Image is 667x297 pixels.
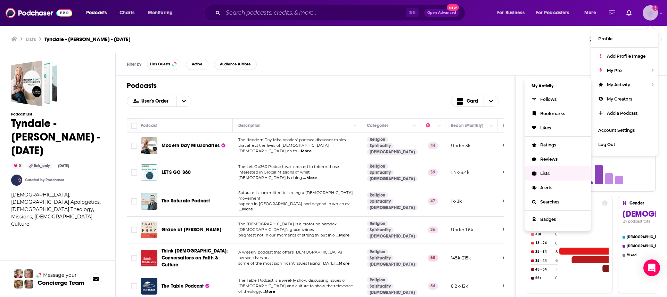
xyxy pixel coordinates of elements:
h3: Filter by [127,62,141,67]
button: open menu [492,7,533,18]
p: Under 2.2k [503,283,526,289]
p: 68 [428,255,438,262]
button: open menu [532,7,579,18]
h4: 45 - 54 [535,267,555,272]
a: Spirituality [367,170,394,175]
span: Log Out [598,142,615,147]
span: Has Guests [150,62,170,66]
span: My Pro [607,68,622,73]
h2: Choose List sort [127,96,191,107]
a: Add Profile Image [591,49,658,63]
button: open menu [579,7,605,18]
span: Toggle select row [131,227,137,233]
a: Religion [367,249,388,255]
span: The [DEMOGRAPHIC_DATA] is a profound paradox – [DEMOGRAPHIC_DATA]'s grace shines [238,222,340,232]
div: Open Intercom Messenger [643,259,660,276]
span: Modern Day Missionaries [162,143,220,148]
div: Reach (Monthly) [451,121,483,130]
input: Search podcasts, credits, & more... [223,7,406,18]
h4: 0 [555,276,558,280]
button: Choose View [451,96,499,107]
a: [DEMOGRAPHIC_DATA] [367,233,418,239]
h4: 8 [555,250,558,254]
a: The Table Podcast [141,278,157,295]
p: 8.4k-13k [503,255,520,261]
p: 145k-215k [451,255,471,261]
button: Open AdvancedNew [424,9,459,17]
a: Spirituality [367,143,394,148]
a: Think Biblically: Conversations on Faith & Culture [141,250,157,266]
span: More [584,8,596,18]
h1: Podcasts [127,81,504,90]
img: The Saturate Podcast [141,193,157,210]
img: Modern Day Missionaries [141,137,157,154]
img: LET'S GO 360 [141,164,157,181]
h4: 0 [555,232,558,236]
span: The “Modern Day Missionaries” podcast discusses topics [238,137,346,142]
button: Active [186,59,208,70]
a: Spirituality [367,283,394,289]
img: ConnectPod [11,175,22,186]
span: Account Settings [598,128,635,133]
a: Spirituality [367,199,394,204]
a: Spirituality [367,255,394,261]
h4: 18 - 24 [535,241,554,245]
span: Card [467,99,478,104]
p: Under 3k [451,143,470,148]
p: 36 [428,226,438,233]
a: Religion [367,137,388,142]
h1: Tyndale - [PERSON_NAME] - [DATE] [11,117,104,157]
span: Think [DEMOGRAPHIC_DATA]: Conversations on Faith & Culture [162,248,228,268]
img: Barbara Profile [24,280,33,289]
img: Jules Profile [24,269,33,278]
span: Grace at [PERSON_NAME] [162,227,221,233]
span: The LetsGo360 Podcast was created to inform those [238,164,339,169]
span: Saturate is committed to seeing a [DEMOGRAPHIC_DATA] movement [238,190,353,201]
span: Active [192,62,203,66]
span: My Creators [607,96,632,102]
span: ...More [239,207,253,212]
span: Tyndale - Christian Mungai - Sept. 16, 2025 [11,61,57,106]
button: Send feedback. [587,36,623,42]
h4: 0 [555,241,558,246]
p: 44 [428,142,438,149]
a: Grace at the Fray [141,222,157,238]
a: Account Settings [591,123,658,137]
span: that affect the lives of [DEMOGRAPHIC_DATA] [DEMOGRAPHIC_DATA] on th [238,143,329,153]
span: Audience & More [220,62,251,66]
h4: 55+ [535,276,554,280]
a: [DEMOGRAPHIC_DATA] [367,290,418,295]
div: Reach (Episode) [503,121,535,130]
span: User's Order [141,99,171,104]
span: Add a Podcast [607,111,637,116]
a: The Saturate Podcast [162,198,210,204]
a: [DEMOGRAPHIC_DATA] [367,176,418,182]
span: Monitoring [148,8,173,18]
h4: 35 - 44 [535,259,554,263]
p: Under 1.1k [503,227,524,233]
a: Grace at [PERSON_NAME] [162,226,221,233]
span: Logged in as abbymayo [643,5,658,21]
h3: Tyndale - [PERSON_NAME] - [DATE] [44,36,131,42]
p: 8.2k-12k [451,283,468,289]
div: [DATE] [55,163,72,169]
a: Religion [367,221,388,226]
p: Under 1.1k [503,143,524,148]
a: Religion [367,163,388,169]
svg: Add a profile image [652,5,658,11]
span: interested in Global Missions of what [DEMOGRAPHIC_DATA] is doing [238,170,310,180]
a: Podchaser - Follow, Share and Rate Podcasts [6,6,72,19]
p: 1.4k-3.4k [451,169,470,175]
button: open menu [143,7,182,18]
span: ...More [336,233,349,238]
div: Power Score [426,121,436,130]
a: Religion [367,192,388,198]
span: ⌘ K [406,8,419,17]
a: [DEMOGRAPHIC_DATA] [367,149,418,155]
span: Add Profile Image [607,54,645,59]
span: ...More [298,148,312,154]
p: 39 [428,169,438,176]
button: Column Actions [435,121,444,130]
a: Show notifications dropdown [606,7,618,19]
